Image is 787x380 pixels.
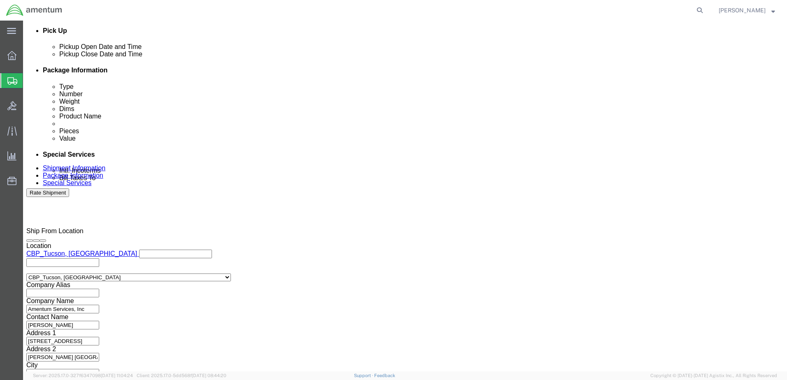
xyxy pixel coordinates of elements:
a: Support [354,373,375,378]
span: Glady Worden [719,6,766,15]
span: Copyright © [DATE]-[DATE] Agistix Inc., All Rights Reserved [650,372,777,379]
iframe: FS Legacy Container [23,21,787,371]
span: Client: 2025.17.0-5dd568f [137,373,226,378]
span: Server: 2025.17.0-327f6347098 [33,373,133,378]
img: logo [6,4,63,16]
span: [DATE] 08:44:20 [192,373,226,378]
span: [DATE] 11:04:24 [101,373,133,378]
button: [PERSON_NAME] [718,5,775,15]
a: Feedback [374,373,395,378]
